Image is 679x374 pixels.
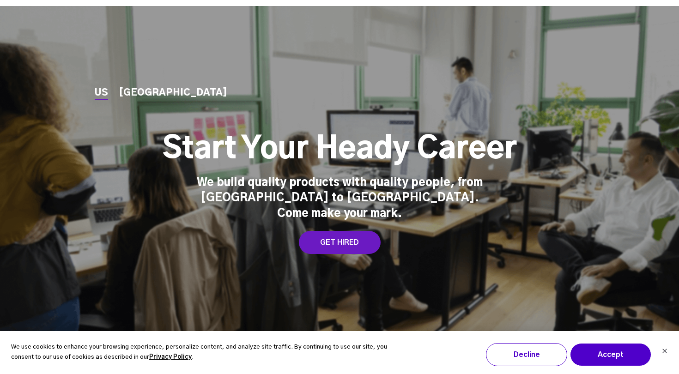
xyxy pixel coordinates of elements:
[570,343,651,366] button: Accept
[196,175,483,222] div: We build quality products with quality people, from [GEOGRAPHIC_DATA] to [GEOGRAPHIC_DATA]. Come ...
[11,342,396,363] p: We use cookies to enhance your browsing experience, personalize content, and analyze site traffic...
[662,347,667,357] button: Dismiss cookie banner
[163,131,517,168] h1: Start Your Heady Career
[486,343,567,366] button: Decline
[95,88,108,98] a: US
[149,352,192,363] a: Privacy Policy
[299,231,381,254] a: GET HIRED
[119,88,227,98] a: [GEOGRAPHIC_DATA]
